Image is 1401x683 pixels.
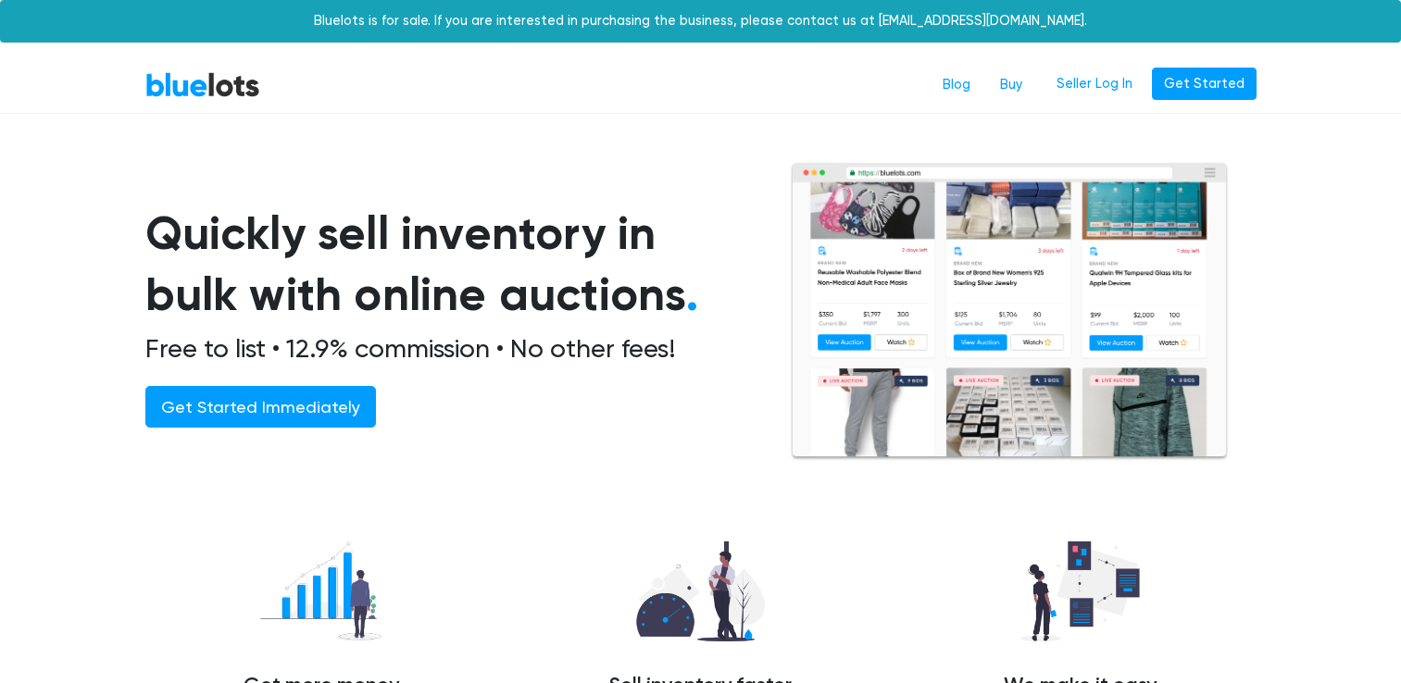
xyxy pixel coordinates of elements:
[686,267,698,322] span: .
[985,68,1037,103] a: Buy
[928,68,985,103] a: Blog
[1152,68,1257,101] a: Get Started
[1006,531,1154,652] img: we_manage-77d26b14627abc54d025a00e9d5ddefd645ea4957b3cc0d2b85b0966dac19dae.png
[790,162,1229,461] img: browserlots-effe8949e13f0ae0d7b59c7c387d2f9fb811154c3999f57e71a08a1b8b46c466.png
[145,203,745,326] h1: Quickly sell inventory in bulk with online auctions
[145,386,376,428] a: Get Started Immediately
[1044,68,1145,101] a: Seller Log In
[145,71,260,98] a: BlueLots
[621,531,780,652] img: sell_faster-bd2504629311caa3513348c509a54ef7601065d855a39eafb26c6393f8aa8a46.png
[145,333,745,365] h2: Free to list • 12.9% commission • No other fees!
[244,531,396,652] img: recover_more-49f15717009a7689fa30a53869d6e2571c06f7df1acb54a68b0676dd95821868.png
